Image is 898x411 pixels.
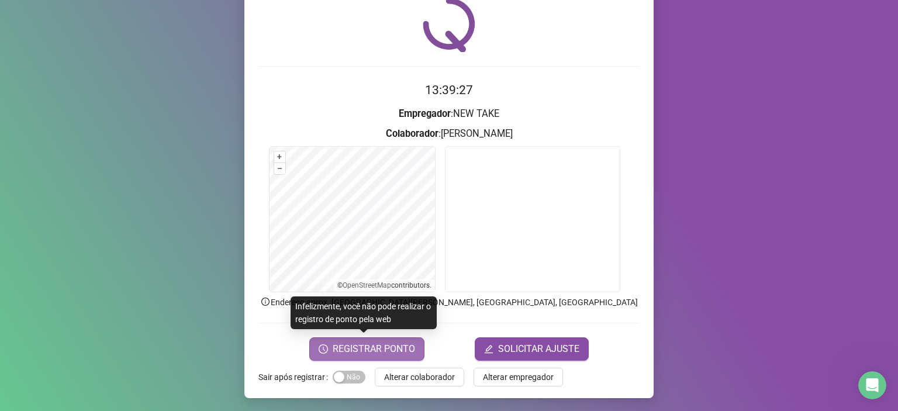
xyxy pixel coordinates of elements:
[375,368,464,386] button: Alterar colaborador
[384,371,455,384] span: Alterar colaborador
[484,344,493,354] span: edit
[274,151,285,163] button: +
[258,126,640,141] h3: : [PERSON_NAME]
[498,342,579,356] span: SOLICITAR AJUSTE
[309,337,424,361] button: REGISTRAR PONTO
[399,108,451,119] strong: Empregador
[337,281,431,289] li: © contributors.
[258,106,640,122] h3: : NEW TAKE
[475,337,589,361] button: editSOLICITAR AJUSTE
[425,83,473,97] time: 13:39:27
[291,296,437,329] div: Infelizmente, você não pode realizar o registro de ponto pela web
[258,368,333,386] label: Sair após registrar
[474,368,563,386] button: Alterar empregador
[858,371,886,399] iframe: Intercom live chat
[274,163,285,174] button: –
[333,342,415,356] span: REGISTRAR PONTO
[260,296,271,307] span: info-circle
[386,128,438,139] strong: Colaborador
[343,281,391,289] a: OpenStreetMap
[483,371,554,384] span: Alterar empregador
[319,344,328,354] span: clock-circle
[258,296,640,309] p: Endereço aprox. : [GEOGRAPHIC_DATA][PERSON_NAME], [GEOGRAPHIC_DATA], [GEOGRAPHIC_DATA]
